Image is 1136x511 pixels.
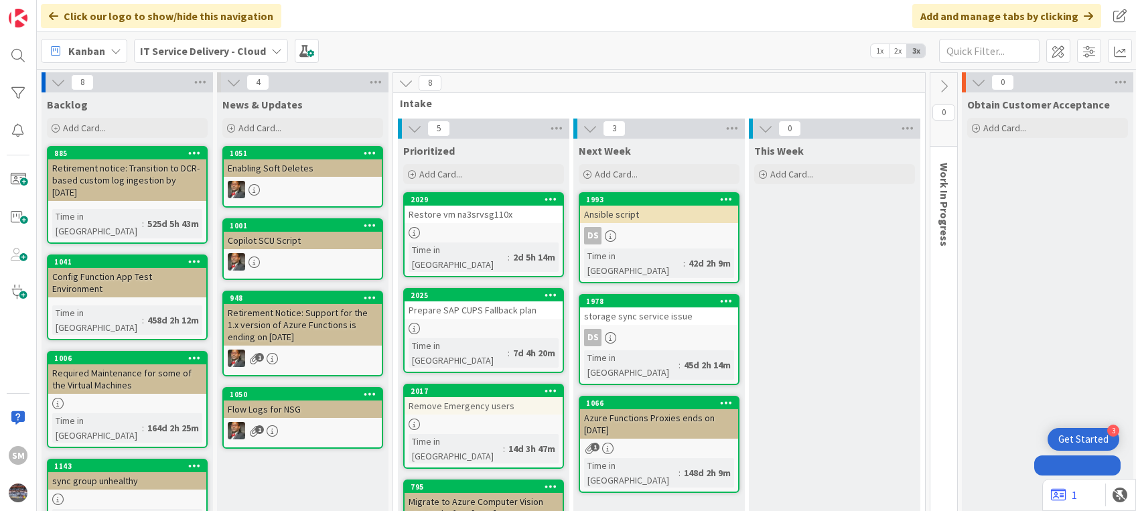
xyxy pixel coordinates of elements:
div: 7d 4h 20m [510,346,559,360]
div: 1041 [54,257,206,267]
div: DS [580,227,738,244]
div: 1143sync group unhealthy [48,460,206,490]
div: 1006 [48,352,206,364]
div: 1001 [230,221,382,230]
span: : [142,216,144,231]
div: 2029Restore vm na3srvsg110x [405,194,563,223]
div: 948 [230,293,382,303]
span: 0 [991,74,1014,90]
span: Add Card... [770,168,813,180]
div: DP [224,422,382,439]
div: Azure Functions Proxies ends on [DATE] [580,409,738,439]
div: 2025 [405,289,563,301]
div: DP [224,181,382,198]
div: 885Retirement notice: Transition to DCR-based custom log ingestion by [DATE] [48,147,206,201]
div: 948Retirement Notice: Support for the 1.x version of Azure Functions is ending on [DATE] [224,292,382,346]
div: Time in [GEOGRAPHIC_DATA] [52,209,142,238]
span: : [142,313,144,327]
a: 948Retirement Notice: Support for the 1.x version of Azure Functions is ending on [DATE]DP [222,291,383,376]
div: 2017 [405,385,563,397]
a: 2017Remove Emergency usersTime in [GEOGRAPHIC_DATA]:14d 3h 47m [403,384,564,469]
div: Click our logo to show/hide this navigation [41,4,281,28]
div: 2017 [411,386,563,396]
div: 1066 [580,397,738,409]
div: sync group unhealthy [48,472,206,490]
div: Time in [GEOGRAPHIC_DATA] [52,305,142,335]
div: 1993Ansible script [580,194,738,223]
div: 1041Config Function App Test Environment [48,256,206,297]
span: 1x [871,44,889,58]
span: 0 [778,121,801,137]
div: 1050 [224,388,382,400]
div: DS [584,329,601,346]
span: 1 [255,353,264,362]
a: 1050Flow Logs for NSGDP [222,387,383,449]
span: Backlog [47,98,88,111]
div: storage sync service issue [580,307,738,325]
img: DP [228,350,245,367]
div: 458d 2h 12m [144,313,202,327]
span: : [142,421,144,435]
div: 2017Remove Emergency users [405,385,563,415]
img: DP [228,181,245,198]
div: 2029 [405,194,563,206]
span: : [508,346,510,360]
div: Time in [GEOGRAPHIC_DATA] [52,413,142,443]
a: 1001Copilot SCU ScriptDP [222,218,383,280]
div: 525d 5h 43m [144,216,202,231]
div: 948 [224,292,382,304]
a: 2025Prepare SAP CUPS Fallback planTime in [GEOGRAPHIC_DATA]:7d 4h 20m [403,288,564,373]
a: 1978storage sync service issueDSTime in [GEOGRAPHIC_DATA]:45d 2h 14m [579,294,739,385]
div: 2029 [411,195,563,204]
span: : [503,441,505,456]
span: 8 [419,75,441,91]
span: : [679,358,681,372]
div: Time in [GEOGRAPHIC_DATA] [584,350,679,380]
div: 148d 2h 9m [681,465,734,480]
div: Time in [GEOGRAPHIC_DATA] [584,458,679,488]
div: Required Maintenance for some of the Virtual Machines [48,364,206,394]
a: 2029Restore vm na3srvsg110xTime in [GEOGRAPHIC_DATA]:2d 5h 14m [403,192,564,277]
div: 1006Required Maintenance for some of the Virtual Machines [48,352,206,394]
div: Flow Logs for NSG [224,400,382,418]
div: 2025 [411,291,563,300]
span: Obtain Customer Acceptance [967,98,1110,111]
div: 42d 2h 9m [685,256,734,271]
div: 1143 [48,460,206,472]
span: News & Updates [222,98,303,111]
span: : [679,465,681,480]
div: Ansible script [580,206,738,223]
span: Add Card... [595,168,638,180]
span: : [508,250,510,265]
div: 885 [54,149,206,158]
span: Work In Progress [938,163,951,246]
div: 164d 2h 25m [144,421,202,435]
span: Add Card... [983,122,1026,134]
a: 1051Enabling Soft DeletesDP [222,146,383,208]
span: Prioritized [403,144,455,157]
div: Remove Emergency users [405,397,563,415]
div: 1051 [224,147,382,159]
div: 3 [1107,425,1119,437]
span: Add Card... [238,122,281,134]
div: DS [584,227,601,244]
div: 1051 [230,149,382,158]
div: 795 [411,482,563,492]
span: 1 [255,425,264,434]
div: Prepare SAP CUPS Fallback plan [405,301,563,319]
div: 795 [405,481,563,493]
b: IT Service Delivery - Cloud [140,44,266,58]
div: Config Function App Test Environment [48,268,206,297]
div: SM [9,446,27,465]
div: Copilot SCU Script [224,232,382,249]
div: 1050 [230,390,382,399]
span: Add Card... [419,168,462,180]
div: 1143 [54,461,206,471]
div: 1050Flow Logs for NSG [224,388,382,418]
span: : [683,256,685,271]
div: 1978 [580,295,738,307]
div: Time in [GEOGRAPHIC_DATA] [409,242,508,272]
div: Time in [GEOGRAPHIC_DATA] [584,248,683,278]
div: 1001 [224,220,382,232]
div: 1066Azure Functions Proxies ends on [DATE] [580,397,738,439]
